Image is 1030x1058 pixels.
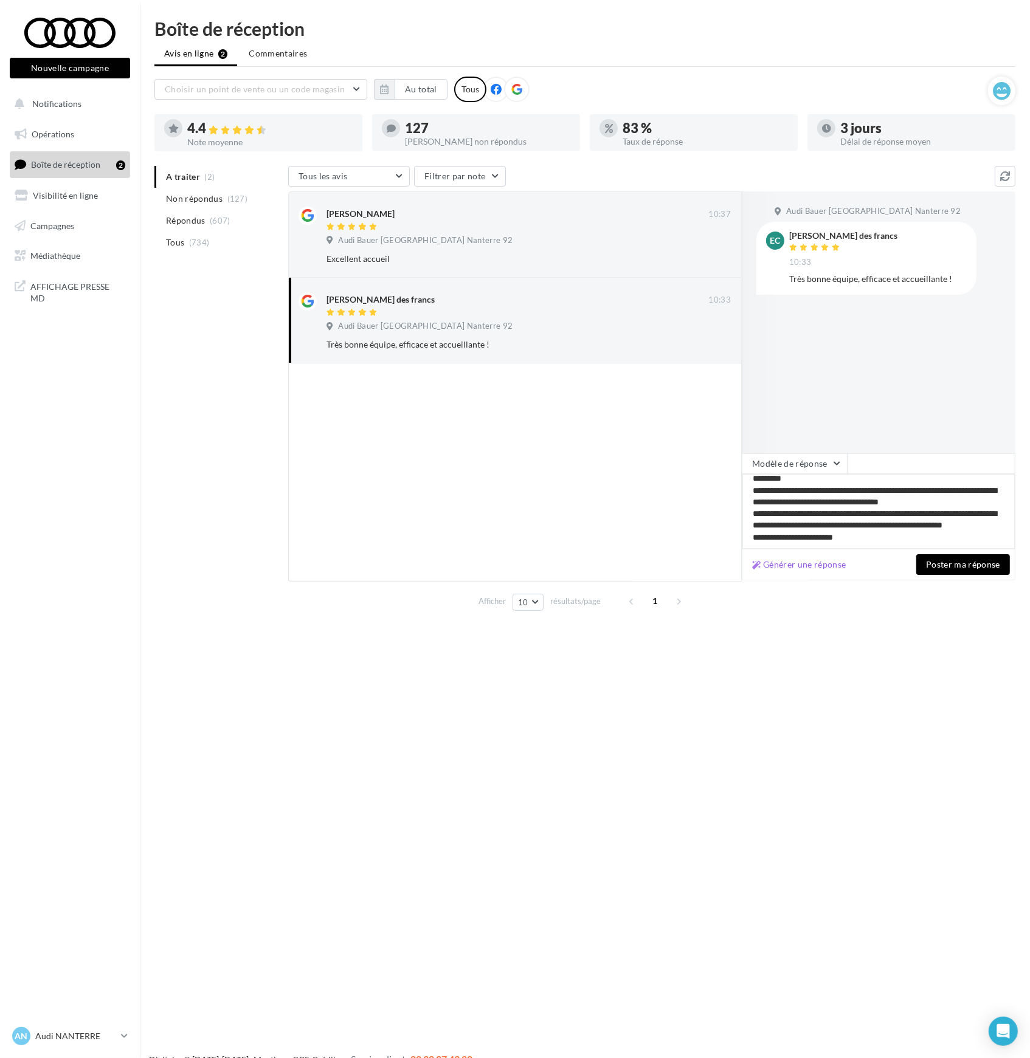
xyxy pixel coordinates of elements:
div: Excellent accueil [327,253,652,265]
span: Audi Bauer [GEOGRAPHIC_DATA] Nanterre 92 [338,321,513,332]
span: Répondus [166,215,206,227]
button: Au total [374,79,448,100]
span: Tous les avis [299,171,348,181]
div: 2 [116,160,125,170]
span: Audi Bauer [GEOGRAPHIC_DATA] Nanterre 92 [786,206,961,217]
a: Boîte de réception2 [7,151,133,177]
a: Médiathèque [7,243,133,269]
span: Tous [166,236,184,249]
span: (607) [210,216,230,225]
div: Open Intercom Messenger [989,1017,1018,1046]
span: Commentaires [249,47,307,60]
span: 10 [518,597,528,607]
div: Tous [454,77,486,102]
div: Très bonne équipe, efficace et accueillante ! [789,273,967,285]
div: [PERSON_NAME] des francs [789,232,897,240]
span: Choisir un point de vente ou un code magasin [165,84,345,94]
span: Opérations [32,129,74,139]
span: (127) [227,194,248,204]
button: Générer une réponse [747,557,851,572]
span: 10:37 [708,209,731,220]
div: 127 [405,122,570,135]
div: 4.4 [187,122,353,136]
button: Modèle de réponse [742,453,848,474]
span: Médiathèque [30,250,80,261]
button: Au total [395,79,448,100]
span: Afficher [479,596,506,607]
a: AN Audi NANTERRE [10,1025,130,1048]
div: Boîte de réception [154,19,1015,38]
button: Notifications [7,91,128,117]
span: Audi Bauer [GEOGRAPHIC_DATA] Nanterre 92 [338,235,513,246]
span: (734) [189,238,210,247]
div: Note moyenne [187,138,353,146]
span: 10:33 [789,257,812,268]
span: Campagnes [30,220,74,230]
div: [PERSON_NAME] non répondus [405,137,570,146]
span: Notifications [32,98,81,109]
button: 10 [513,594,544,611]
span: Non répondus [166,193,223,205]
div: Délai de réponse moyen [840,137,1006,146]
span: AN [15,1030,28,1042]
div: 3 jours [840,122,1006,135]
button: Poster ma réponse [916,554,1010,575]
a: Visibilité en ligne [7,183,133,208]
a: Campagnes [7,213,133,239]
button: Tous les avis [288,166,410,187]
span: 10:33 [708,295,731,306]
div: [PERSON_NAME] des francs [327,294,435,306]
span: ec [770,235,781,247]
p: Audi NANTERRE [35,1030,116,1042]
span: résultats/page [550,596,601,607]
button: Choisir un point de vente ou un code magasin [154,79,367,100]
button: Nouvelle campagne [10,58,130,78]
div: Très bonne équipe, efficace et accueillante ! [327,338,652,351]
a: AFFICHAGE PRESSE MD [7,273,133,309]
span: Visibilité en ligne [33,190,98,201]
span: Boîte de réception [31,159,100,170]
a: Opérations [7,122,133,147]
div: 83 % [623,122,788,135]
span: AFFICHAGE PRESSE MD [30,278,125,304]
div: Taux de réponse [623,137,788,146]
div: [PERSON_NAME] [327,208,395,220]
button: Filtrer par note [414,166,506,187]
span: 1 [646,591,665,611]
